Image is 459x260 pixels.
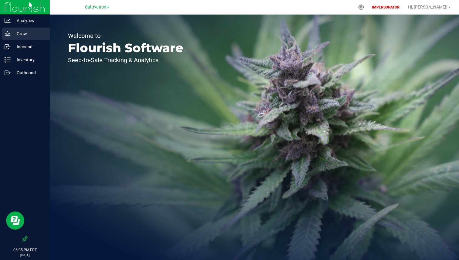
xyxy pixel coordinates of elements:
[11,30,47,37] p: Grow
[357,4,365,10] div: Manage settings
[3,247,47,253] p: 06:05 PM EDT
[5,18,11,24] inline-svg: Analytics
[11,56,47,63] p: Inventory
[3,253,47,257] p: [DATE]
[68,57,183,63] p: Seed-to-Sale Tracking & Analytics
[5,31,11,37] inline-svg: Grow
[6,211,24,230] iframe: Resource center
[5,57,11,63] inline-svg: Inventory
[68,33,183,39] p: Welcome to
[11,69,47,76] p: Outbound
[11,17,47,24] p: Analytics
[369,5,402,10] p: IMPERSONATOR
[11,43,47,50] p: Inbound
[5,44,11,50] inline-svg: Inbound
[5,70,11,76] inline-svg: Outbound
[408,5,447,9] span: Hi, [PERSON_NAME]!
[22,236,28,242] label: Pin the sidebar to full width on large screens
[68,42,183,54] p: Flourish Software
[85,5,106,10] span: Cultivation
